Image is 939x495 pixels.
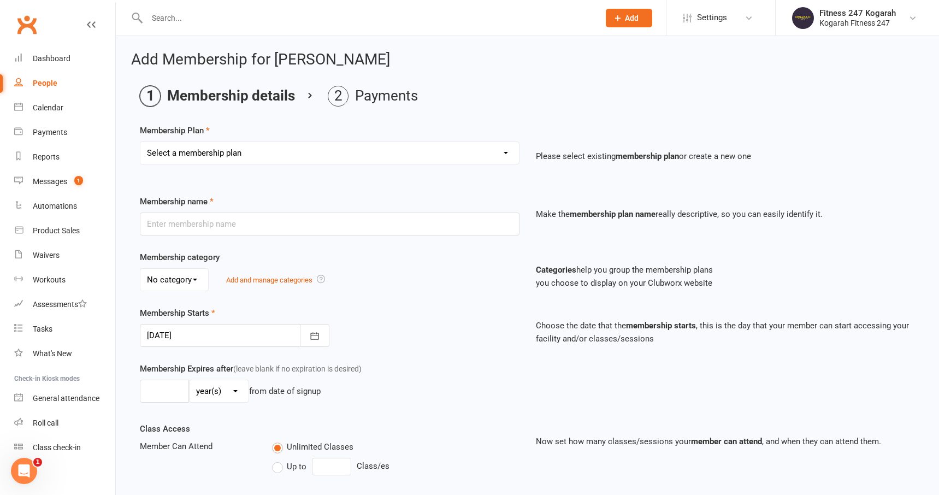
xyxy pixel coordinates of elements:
div: Dashboard [33,54,70,63]
a: Calendar [14,96,115,120]
div: Member Can Attend [132,440,264,453]
div: Calendar [33,103,63,112]
a: Product Sales [14,219,115,243]
a: Workouts [14,268,115,292]
span: 1 [74,176,83,185]
a: Automations [14,194,115,219]
p: Now set how many classes/sessions your , and when they can attend them. [536,435,916,448]
div: from date of signup [249,385,321,398]
button: Add [606,9,652,27]
span: Up to [287,460,306,472]
label: Membership Starts [140,307,215,320]
strong: membership plan name [570,209,655,219]
a: Clubworx [13,11,40,38]
a: Waivers [14,243,115,268]
div: Reports [33,152,60,161]
div: General attendance [33,394,99,403]
a: Payments [14,120,115,145]
a: Add and manage categories [226,276,312,284]
div: Class/es [272,458,519,475]
label: Membership name [140,195,214,208]
label: Membership category [140,251,220,264]
p: Please select existing or create a new one [536,150,916,163]
strong: membership starts [626,321,696,331]
img: thumb_image1749097489.png [792,7,814,29]
a: Reports [14,145,115,169]
div: Automations [33,202,77,210]
a: What's New [14,341,115,366]
a: Dashboard [14,46,115,71]
span: 1 [33,458,42,467]
strong: member can attend [691,437,762,446]
div: Roll call [33,419,58,427]
div: Workouts [33,275,66,284]
a: Assessments [14,292,115,317]
div: Kogarah Fitness 247 [819,18,896,28]
span: Add [625,14,639,22]
div: Class check-in [33,443,81,452]
p: help you group the membership plans you choose to display on your Clubworx website [536,263,916,290]
label: Membership Expires after [140,362,362,375]
a: Roll call [14,411,115,435]
li: Payments [328,86,418,107]
div: Assessments [33,300,87,309]
a: People [14,71,115,96]
a: Class kiosk mode [14,435,115,460]
a: General attendance kiosk mode [14,386,115,411]
div: What's New [33,349,72,358]
strong: membership plan [616,151,679,161]
div: Tasks [33,325,52,333]
div: Messages [33,177,67,186]
a: Messages 1 [14,169,115,194]
div: People [33,79,57,87]
div: Product Sales [33,226,80,235]
label: Membership Plan [140,124,210,137]
p: Choose the date that the , this is the day that your member can start accessing your facility and... [536,319,916,345]
iframe: Intercom live chat [11,458,37,484]
h2: Add Membership for [PERSON_NAME] [131,51,924,68]
li: Membership details [140,86,295,107]
label: Class Access [140,422,190,435]
div: Payments [33,128,67,137]
a: Tasks [14,317,115,341]
div: Fitness 247 Kogarah [819,8,896,18]
div: Waivers [33,251,60,260]
span: (leave blank if no expiration is desired) [233,364,362,373]
strong: Categories [536,265,576,275]
p: Make the really descriptive, so you can easily identify it. [536,208,916,221]
input: Enter membership name [140,213,519,235]
span: Settings [697,5,727,30]
span: Unlimited Classes [287,440,353,452]
input: Search... [144,10,592,26]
